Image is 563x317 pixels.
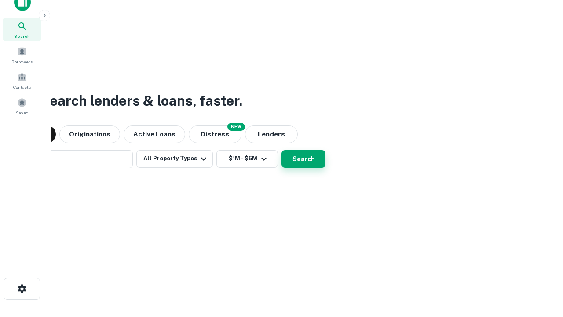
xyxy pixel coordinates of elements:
[227,123,245,131] div: NEW
[11,58,33,65] span: Borrowers
[3,18,41,41] a: Search
[40,90,242,111] h3: Search lenders & loans, faster.
[519,247,563,289] iframe: Chat Widget
[59,125,120,143] button: Originations
[3,94,41,118] a: Saved
[124,125,185,143] button: Active Loans
[14,33,30,40] span: Search
[281,150,325,168] button: Search
[136,150,213,168] button: All Property Types
[13,84,31,91] span: Contacts
[3,69,41,92] a: Contacts
[3,43,41,67] a: Borrowers
[16,109,29,116] span: Saved
[245,125,298,143] button: Lenders
[216,150,278,168] button: $1M - $5M
[189,125,241,143] button: Search distressed loans with lien and other non-mortgage details.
